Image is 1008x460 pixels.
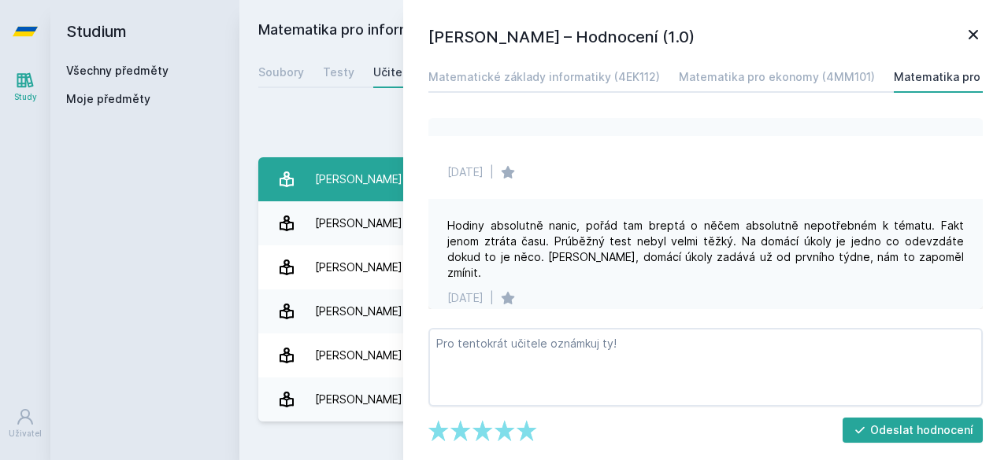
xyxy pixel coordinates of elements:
span: Moje předměty [66,91,150,107]
a: Study [3,63,47,111]
a: [PERSON_NAME] 7 hodnocení 4.4 [258,289,989,333]
div: Uživatel [9,428,42,440]
a: Soubory [258,57,304,88]
div: [PERSON_NAME] [315,296,402,327]
a: [PERSON_NAME] 4 hodnocení 5.0 [258,157,989,201]
h2: Matematika pro informatiky (4MM106) [258,19,813,44]
div: | [490,164,494,180]
div: [PERSON_NAME] [315,340,402,371]
div: Testy [323,64,354,80]
button: Odeslat hodnocení [843,418,984,443]
div: [PERSON_NAME] [315,384,402,415]
a: Všechny předměty [66,64,169,77]
div: [PERSON_NAME] [315,164,402,195]
div: [DATE] [447,290,484,306]
div: Soubory [258,64,304,80]
a: Učitelé [373,57,413,88]
a: [PERSON_NAME] 10 hodnocení 5.0 [258,333,989,377]
a: [PERSON_NAME] 6 hodnocení 4.3 [258,245,989,289]
div: | [490,290,494,306]
div: Učitelé [373,64,413,80]
div: Study [14,91,37,103]
div: [PERSON_NAME] [315,208,402,239]
a: Testy [323,57,354,88]
a: [PERSON_NAME] 2 hodnocení 5.0 [258,377,989,421]
a: Uživatel [3,399,47,447]
div: [DATE] [447,164,484,180]
a: [PERSON_NAME] 8 hodnocení 1.0 [258,201,989,245]
div: Hodiny absolutně nanic, pořád tam breptá o něčem absolutně nepotřebném k tématu. Fakt jenom ztrát... [447,218,964,281]
div: [PERSON_NAME] [315,252,402,283]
